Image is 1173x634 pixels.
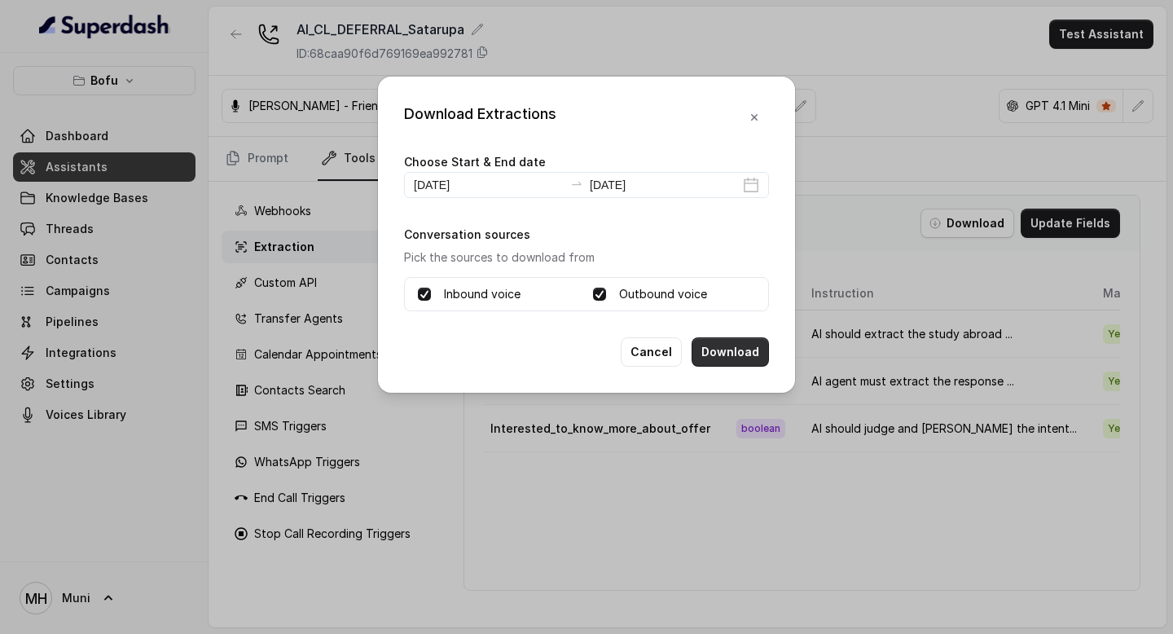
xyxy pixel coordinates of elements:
label: Choose Start & End date [404,155,546,169]
button: Download [692,337,769,367]
input: End date [590,176,740,194]
span: swap-right [570,177,583,190]
p: Pick the sources to download from [404,248,769,267]
label: Outbound voice [619,284,707,304]
label: Inbound voice [444,284,521,304]
div: Download Extractions [404,103,556,132]
span: to [570,177,583,190]
input: Start date [414,176,564,194]
label: Conversation sources [404,227,530,241]
button: Cancel [621,337,682,367]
